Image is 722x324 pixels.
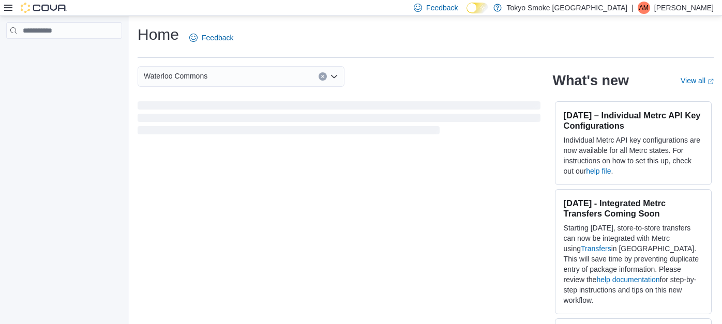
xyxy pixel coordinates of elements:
img: Cova [21,3,67,13]
p: Tokyo Smoke [GEOGRAPHIC_DATA] [507,2,628,14]
h1: Home [138,24,179,45]
input: Dark Mode [467,3,488,13]
svg: External link [708,79,714,85]
span: Feedback [426,3,458,13]
p: Starting [DATE], store-to-store transfers can now be integrated with Metrc using in [GEOGRAPHIC_D... [564,223,703,305]
p: | [631,2,634,14]
div: Alex Main [638,2,650,14]
span: AM [639,2,649,14]
button: Open list of options [330,72,338,81]
span: Feedback [202,33,233,43]
p: [PERSON_NAME] [654,2,714,14]
span: Dark Mode [467,13,467,14]
a: help documentation [596,275,659,284]
span: Waterloo Commons [144,70,207,82]
span: Loading [138,103,540,136]
nav: Complex example [6,41,122,66]
a: View allExternal link [681,76,714,85]
a: Feedback [185,27,237,48]
a: help file [586,167,611,175]
h3: [DATE] - Integrated Metrc Transfers Coming Soon [564,198,703,219]
h3: [DATE] – Individual Metrc API Key Configurations [564,110,703,131]
p: Individual Metrc API key configurations are now available for all Metrc states. For instructions ... [564,135,703,176]
a: Transfers [581,244,611,253]
button: Clear input [319,72,327,81]
h2: What's new [553,72,629,89]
